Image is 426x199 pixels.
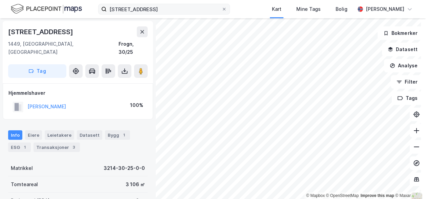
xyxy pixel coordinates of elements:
[306,193,325,198] a: Mapbox
[378,26,423,40] button: Bokmerker
[392,91,423,105] button: Tags
[384,59,423,72] button: Analyse
[8,40,119,56] div: 1449, [GEOGRAPHIC_DATA], [GEOGRAPHIC_DATA]
[326,193,359,198] a: OpenStreetMap
[8,64,66,78] button: Tag
[11,180,38,189] div: Tomteareal
[104,164,145,172] div: 3214-30-25-0-0
[34,142,80,152] div: Transaksjoner
[296,5,321,13] div: Mine Tags
[366,5,404,13] div: [PERSON_NAME]
[45,130,74,140] div: Leietakere
[21,144,28,151] div: 1
[392,167,426,199] iframe: Chat Widget
[130,101,143,109] div: 100%
[382,43,423,56] button: Datasett
[11,3,82,15] img: logo.f888ab2527a4732fd821a326f86c7f29.svg
[119,40,148,56] div: Frogn, 30/25
[361,193,394,198] a: Improve this map
[8,89,147,97] div: Hjemmelshaver
[8,130,22,140] div: Info
[8,142,31,152] div: ESG
[272,5,281,13] div: Kart
[121,132,127,138] div: 1
[105,130,130,140] div: Bygg
[8,26,74,37] div: [STREET_ADDRESS]
[77,130,102,140] div: Datasett
[126,180,145,189] div: 3 106 ㎡
[107,4,221,14] input: Søk på adresse, matrikkel, gårdeiere, leietakere eller personer
[25,130,42,140] div: Eiere
[70,144,77,151] div: 3
[336,5,347,13] div: Bolig
[11,164,33,172] div: Matrikkel
[391,75,423,89] button: Filter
